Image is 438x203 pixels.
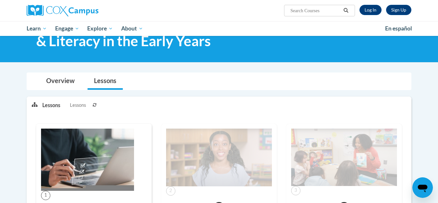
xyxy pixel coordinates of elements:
[88,73,123,90] a: Lessons
[166,186,175,196] span: 2
[27,5,148,16] a: Cox Campus
[27,5,98,16] img: Cox Campus
[70,102,86,109] span: Lessons
[22,21,51,36] a: Learn
[385,25,412,32] span: En español
[166,129,272,186] img: Course Image
[291,186,300,195] span: 3
[41,191,50,200] span: 1
[121,25,143,32] span: About
[41,129,134,191] img: Course Image
[291,129,397,186] img: Course Image
[27,25,47,32] span: Learn
[40,73,81,90] a: Overview
[83,21,117,36] a: Explore
[55,25,79,32] span: Engage
[359,5,382,15] a: Log In
[341,7,351,14] button: Search
[42,102,60,109] p: Lessons
[117,21,147,36] a: About
[87,25,113,32] span: Explore
[51,21,83,36] a: Engage
[386,5,411,15] a: Register
[17,21,421,36] div: Main menu
[412,177,433,198] iframe: Button to launch messaging window
[290,7,341,14] input: Search Courses
[381,22,416,35] a: En español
